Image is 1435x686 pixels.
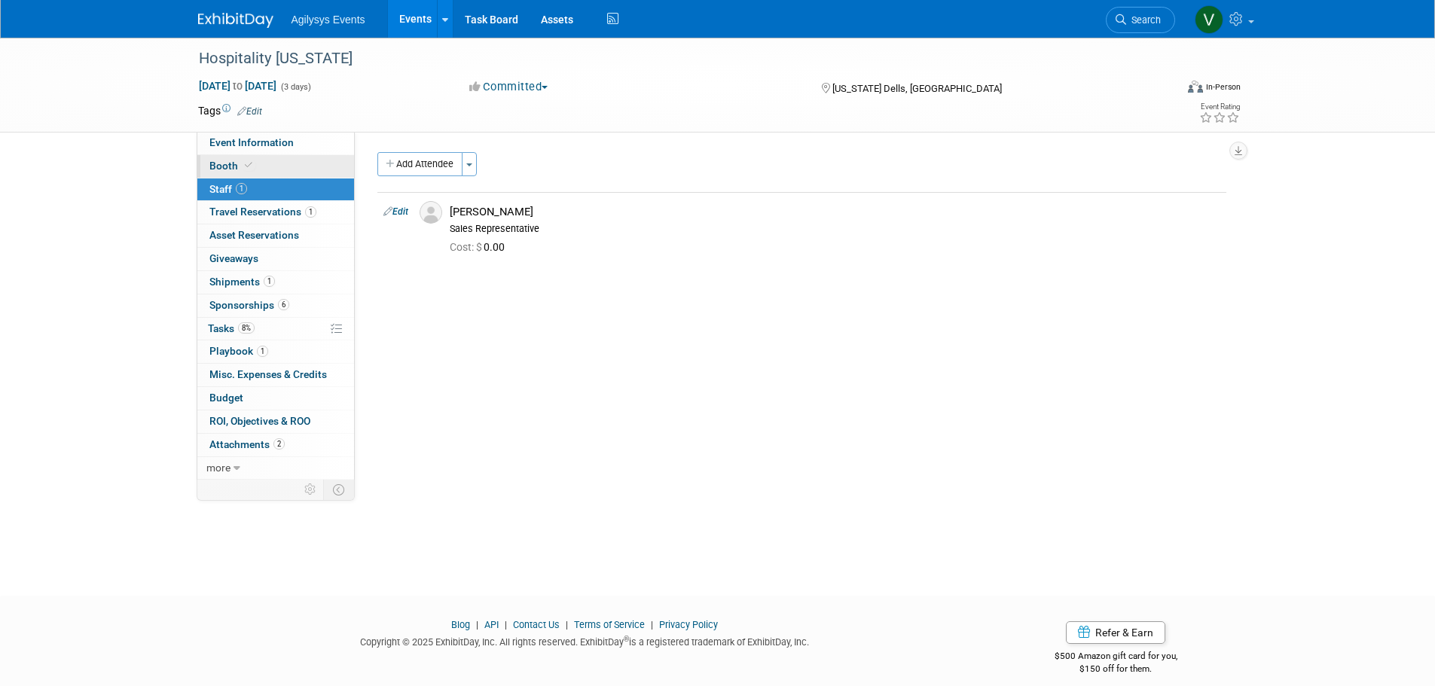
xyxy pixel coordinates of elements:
a: Terms of Service [574,619,645,630]
span: Search [1126,14,1161,26]
span: 1 [257,346,268,357]
span: Misc. Expenses & Credits [209,368,327,380]
td: Toggle Event Tabs [323,480,354,499]
span: 1 [236,183,247,194]
img: ExhibitDay [198,13,273,28]
div: Event Format [1086,78,1241,101]
a: Attachments2 [197,434,354,456]
span: Agilysys Events [292,14,365,26]
span: 1 [264,276,275,287]
a: Budget [197,387,354,410]
div: In-Person [1205,81,1241,93]
img: Associate-Profile-5.png [420,201,442,224]
button: Add Attendee [377,152,463,176]
span: more [206,462,231,474]
div: $150 off for them. [994,663,1238,675]
i: Booth reservation complete [245,161,252,169]
span: 1 [305,206,316,218]
td: Personalize Event Tab Strip [298,480,324,499]
a: more [197,457,354,480]
span: 2 [273,438,285,450]
span: [DATE] [DATE] [198,79,277,93]
a: API [484,619,499,630]
span: Playbook [209,345,268,357]
a: Refer & Earn [1066,621,1165,644]
span: Giveaways [209,252,258,264]
a: Sponsorships6 [197,294,354,317]
a: Tasks8% [197,318,354,340]
span: Sponsorships [209,299,289,311]
span: Event Information [209,136,294,148]
img: Vaitiare Munoz [1195,5,1223,34]
button: Committed [464,79,554,95]
a: Asset Reservations [197,224,354,247]
div: [PERSON_NAME] [450,205,1220,219]
a: Staff1 [197,178,354,201]
span: Budget [209,392,243,404]
a: Shipments1 [197,271,354,294]
span: Attachments [209,438,285,450]
a: Contact Us [513,619,560,630]
a: Travel Reservations1 [197,201,354,224]
span: 0.00 [450,241,511,253]
div: Copyright © 2025 ExhibitDay, Inc. All rights reserved. ExhibitDay is a registered trademark of Ex... [198,632,972,649]
span: Travel Reservations [209,206,316,218]
div: $500 Amazon gift card for you, [994,640,1238,675]
span: (3 days) [279,82,311,92]
span: Asset Reservations [209,229,299,241]
span: 8% [238,322,255,334]
a: Giveaways [197,248,354,270]
a: Edit [237,106,262,117]
span: | [647,619,657,630]
a: Event Information [197,132,354,154]
a: Playbook1 [197,340,354,363]
a: Booth [197,155,354,178]
td: Tags [198,103,262,118]
div: Sales Representative [450,223,1220,235]
a: Edit [383,206,408,217]
div: Event Rating [1199,103,1240,111]
a: ROI, Objectives & ROO [197,410,354,433]
span: Staff [209,183,247,195]
span: | [472,619,482,630]
span: Cost: $ [450,241,484,253]
span: Tasks [208,322,255,334]
span: 6 [278,299,289,310]
span: Shipments [209,276,275,288]
a: Blog [451,619,470,630]
a: Misc. Expenses & Credits [197,364,354,386]
a: Privacy Policy [659,619,718,630]
a: Search [1106,7,1175,33]
span: | [501,619,511,630]
span: [US_STATE] Dells, [GEOGRAPHIC_DATA] [832,83,1002,94]
span: Booth [209,160,255,172]
div: Hospitality [US_STATE] [194,45,1153,72]
span: ROI, Objectives & ROO [209,415,310,427]
span: to [231,80,245,92]
sup: ® [624,635,629,643]
span: | [562,619,572,630]
img: Format-Inperson.png [1188,81,1203,93]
